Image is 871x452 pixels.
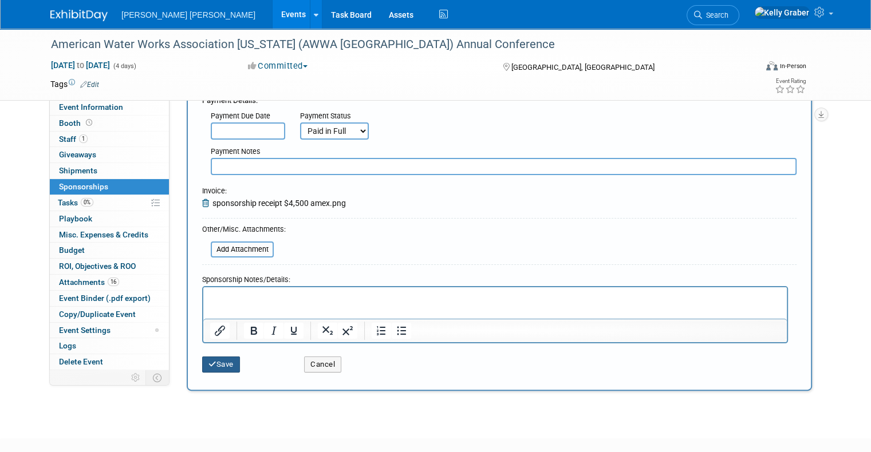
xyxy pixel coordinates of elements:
img: Format-Inperson.png [766,61,778,70]
span: Budget [59,245,85,255]
td: Tags [50,78,99,90]
div: Payment Due Date [211,111,283,122]
button: Bold [244,323,263,339]
div: Payment Status [300,111,377,122]
button: Superscript [338,323,357,339]
td: Personalize Event Tab Strip [126,370,146,385]
span: 1 [79,134,88,143]
span: [DATE] [DATE] [50,60,111,70]
span: 16 [108,277,119,286]
a: ROI, Objectives & ROO [50,259,169,274]
span: (4 days) [112,62,136,70]
span: Giveaways [59,150,96,159]
a: Giveaways [50,147,169,162]
button: Committed [244,60,312,72]
a: Tasks0% [50,195,169,211]
img: ExhibitDay [50,10,108,21]
span: Attachments [59,277,119,287]
a: Shipments [50,163,169,179]
a: Playbook [50,211,169,227]
a: Staff1 [50,132,169,147]
span: [PERSON_NAME] [PERSON_NAME] [121,10,255,19]
span: Event Settings [59,326,111,335]
span: Shipments [59,166,97,175]
span: Search [702,11,728,19]
div: Event Rating [775,78,806,84]
span: Booth [59,118,94,128]
a: Event Binder (.pdf export) [50,291,169,306]
button: Italic [264,323,283,339]
span: Tasks [58,198,93,207]
span: [GEOGRAPHIC_DATA], [GEOGRAPHIC_DATA] [511,63,655,72]
div: Sponsorship Notes/Details: [202,269,788,286]
span: Staff [59,134,88,144]
a: Event Information [50,100,169,115]
span: Misc. Expenses & Credits [59,230,148,239]
div: In-Person [779,62,806,70]
a: Sponsorships [50,179,169,195]
button: Numbered list [372,323,391,339]
a: Misc. Expenses & Credits [50,227,169,243]
iframe: Rich Text Area [203,287,787,319]
a: Booth [50,116,169,131]
div: Payment Notes [211,146,797,158]
div: Invoice: [202,186,346,197]
a: Attachments16 [50,275,169,290]
a: Budget [50,243,169,258]
button: Bullet list [392,323,411,339]
span: Booth not reserved yet [84,118,94,127]
span: Delete Event [59,357,103,366]
span: Copy/Duplicate Event [59,310,136,319]
button: Subscript [318,323,337,339]
a: Event Settings [50,323,169,338]
a: Search [687,5,739,25]
span: Sponsorships [59,182,108,191]
button: Insert/edit link [210,323,230,339]
a: Delete Event [50,354,169,370]
span: ROI, Objectives & ROO [59,261,136,271]
button: Underline [284,323,304,339]
a: Copy/Duplicate Event [50,307,169,322]
a: Logs [50,338,169,354]
span: Playbook [59,214,92,223]
button: Cancel [304,356,341,372]
button: Save [202,356,240,372]
span: Event Binder (.pdf export) [59,294,151,303]
a: Edit [80,81,99,89]
td: Toggle Event Tabs [146,370,170,385]
span: Event Information [59,102,123,112]
div: American Water Works Association [US_STATE] (AWWA [GEOGRAPHIC_DATA]) Annual Conference [47,34,742,55]
span: Modified Layout [155,328,159,332]
img: Kelly Graber [754,6,810,19]
span: Logs [59,341,76,350]
span: to [75,61,86,70]
a: Remove Attachment [202,199,212,208]
div: Other/Misc. Attachments: [202,224,286,237]
span: sponsorship receipt $4,500 amex.png [212,199,346,208]
span: 0% [81,198,93,207]
div: Event Format [695,60,806,77]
